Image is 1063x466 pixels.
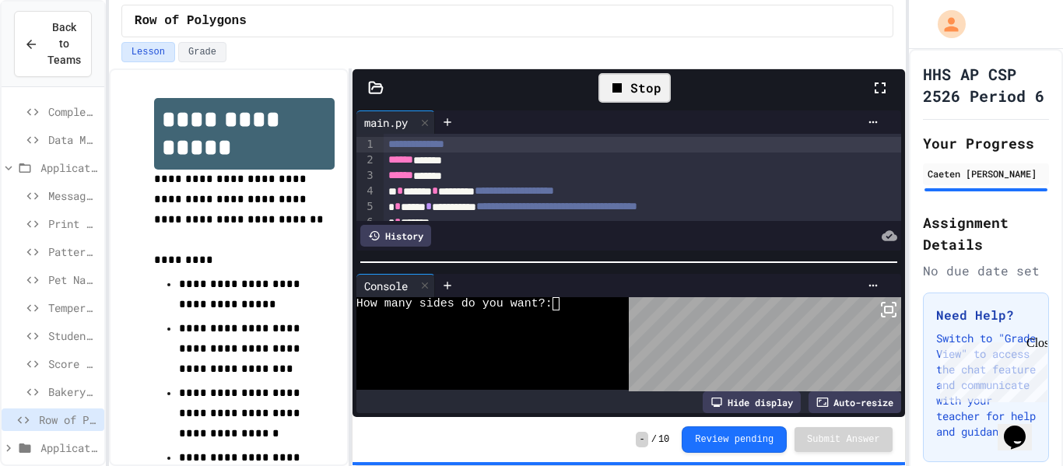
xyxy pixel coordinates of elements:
div: main.py [356,114,416,131]
span: How many sides do you want?: [356,297,553,310]
button: Review pending [682,426,787,453]
div: 4 [356,184,376,199]
span: Submit Answer [807,433,880,446]
span: / [651,433,657,446]
span: Print Statement Repair [48,215,98,232]
div: Auto-resize [809,391,901,413]
span: Application: Strings, Inputs, Math [40,440,98,456]
span: Bakery Price Calculator [48,384,98,400]
div: 6 [356,215,376,230]
button: Submit Answer [795,427,893,452]
div: Console [356,278,416,294]
span: Score Calculator [48,356,98,372]
button: Lesson [121,42,175,62]
span: Data Mix-Up Fix [48,131,98,148]
button: Grade [178,42,226,62]
button: Back to Teams [14,11,92,77]
div: main.py [356,110,435,134]
span: Application: Variables/Print [40,159,98,176]
h2: Your Progress [923,132,1049,154]
div: Console [356,274,435,297]
span: 10 [658,433,669,446]
span: Pattern Display Challenge [48,244,98,260]
div: Hide display [703,391,801,413]
div: My Account [921,6,970,42]
div: 3 [356,168,376,184]
div: 5 [356,199,376,215]
iframe: chat widget [998,404,1047,450]
span: Message Fix [48,187,98,204]
span: - [636,432,647,447]
h3: Need Help? [936,306,1036,324]
div: Stop [598,73,671,103]
h2: Assignment Details [923,212,1049,255]
span: Complete the Greeting [48,103,98,120]
span: Pet Name Keeper [48,272,98,288]
span: Temperature Converter [48,300,98,316]
div: 1 [356,137,376,152]
span: Row of Polygons [39,412,98,428]
div: History [360,225,431,247]
div: 2 [356,152,376,168]
p: Switch to "Grade View" to access the chat feature and communicate with your teacher for help and ... [936,331,1036,440]
div: Caeten [PERSON_NAME] [928,166,1044,180]
h1: HHS AP CSP 2526 Period 6 [923,63,1049,107]
div: Chat with us now!Close [6,6,107,99]
iframe: chat widget [934,336,1047,402]
span: Row of Polygons [135,12,247,30]
div: No due date set [923,261,1049,280]
span: Student ID Scanner [48,328,98,344]
span: Back to Teams [47,19,81,68]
